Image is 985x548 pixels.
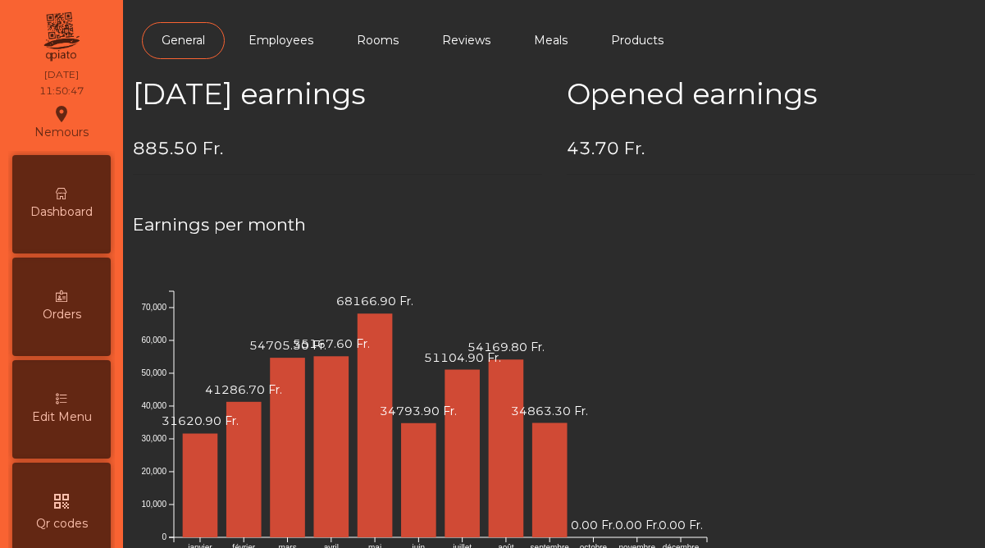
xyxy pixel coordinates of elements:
i: qr_code [52,491,71,511]
h2: Opened earnings [567,77,976,112]
text: 68166.90 Fr. [336,294,413,308]
a: Rooms [337,22,418,59]
span: Edit Menu [32,409,92,426]
h4: 885.50 Fr. [133,136,542,161]
h4: Earnings per month [133,212,975,237]
text: 51104.90 Fr. [424,349,501,364]
text: 70,000 [141,303,166,312]
text: 60,000 [141,336,166,345]
a: Products [591,22,683,59]
text: 30,000 [141,434,166,443]
text: 0.00 Fr. [659,518,703,532]
text: 54705.30 Fr. [249,338,326,353]
div: [DATE] [44,67,79,82]
img: qpiato [41,8,81,66]
div: Nemours [34,102,89,143]
text: 54169.80 Fr. [467,340,545,354]
text: 50,000 [141,368,166,377]
text: 31620.90 Fr. [162,413,239,428]
text: 0.00 Fr. [615,518,659,532]
h2: [DATE] earnings [133,77,542,112]
span: Dashboard [30,203,93,221]
text: 10,000 [141,500,166,509]
text: 20,000 [141,467,166,476]
text: 34863.30 Fr. [511,403,588,418]
span: Orders [43,306,81,323]
a: Employees [229,22,333,59]
span: Qr codes [36,515,88,532]
h4: 43.70 Fr. [567,136,976,161]
a: General [142,22,225,59]
i: location_on [52,104,71,124]
text: 34793.90 Fr. [380,404,457,418]
text: 41286.70 Fr. [205,382,282,397]
text: 0 [162,532,166,541]
text: 40,000 [141,401,166,410]
a: Reviews [422,22,510,59]
text: 55167.60 Fr. [293,336,370,351]
a: Meals [514,22,587,59]
div: 11:50:47 [39,84,84,98]
text: 0.00 Fr. [571,518,615,532]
